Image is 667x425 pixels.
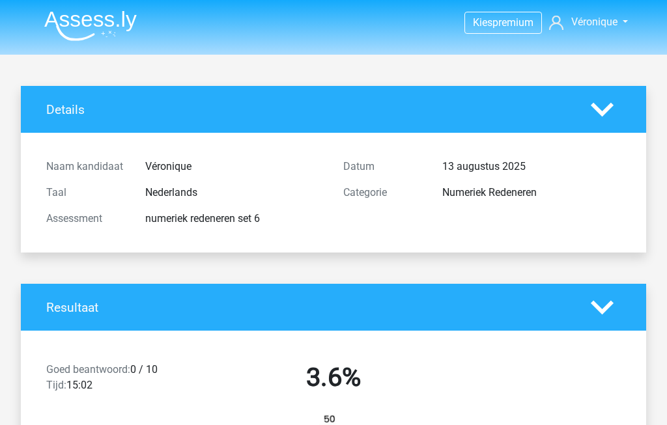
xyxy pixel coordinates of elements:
div: Véronique [135,159,333,174]
div: numeriek redeneren set 6 [135,211,333,226]
span: Véronique [571,16,617,28]
div: 13 augustus 2025 [433,159,631,174]
img: Assessly [44,10,137,41]
div: Nederlands [135,185,333,200]
div: Taal [36,185,135,200]
span: Kies [473,16,492,29]
div: Categorie [333,185,433,200]
div: 0 / 10 15:02 [36,362,185,398]
span: Goed beantwoord: [46,363,130,376]
div: Datum [333,159,433,174]
h4: Resultaat [46,300,571,315]
h2: 3.6% [195,362,472,393]
span: Tijd: [46,379,66,391]
h4: Details [46,102,571,117]
span: premium [492,16,533,29]
div: Naam kandidaat [36,159,135,174]
div: Numeriek Redeneren [433,185,631,200]
div: Assessment [36,211,135,226]
a: Kiespremium [465,14,541,31]
a: Véronique [544,14,633,30]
